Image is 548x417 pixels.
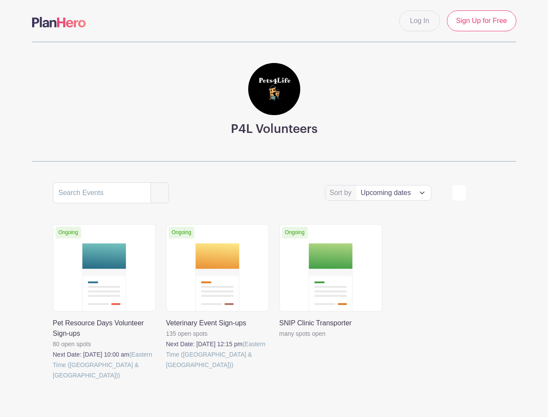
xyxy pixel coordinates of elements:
[231,122,318,137] h3: P4L Volunteers
[32,17,86,27] img: logo-507f7623f17ff9eddc593b1ce0a138ce2505c220e1c5a4e2b4648c50719b7d32.svg
[248,63,300,115] img: square%20black%20logo%20FB%20profile.jpg
[447,10,516,31] a: Sign Up for Free
[53,182,151,203] input: Search Events
[452,185,495,201] div: order and view
[399,10,440,31] a: Log In
[330,188,354,198] label: Sort by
